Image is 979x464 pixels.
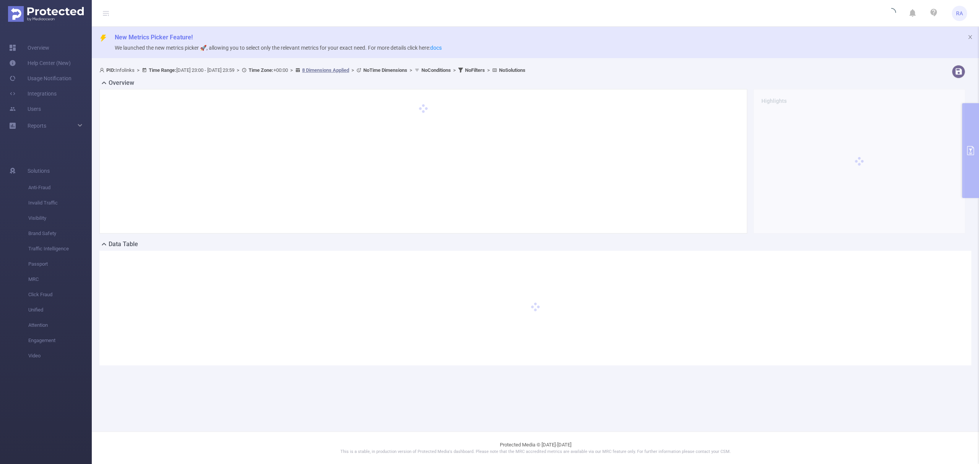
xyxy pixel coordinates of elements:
[28,348,92,363] span: Video
[28,195,92,211] span: Invalid Traffic
[28,180,92,195] span: Anti-Fraud
[28,287,92,302] span: Click Fraud
[106,67,115,73] b: PID:
[135,67,142,73] span: >
[9,55,71,71] a: Help Center (New)
[8,6,84,22] img: Protected Media
[9,86,57,101] a: Integrations
[115,45,442,51] span: We launched the new metrics picker 🚀, allowing you to select only the relevant metrics for your e...
[28,226,92,241] span: Brand Safety
[28,123,46,129] span: Reports
[109,240,138,249] h2: Data Table
[9,40,49,55] a: Overview
[288,67,295,73] span: >
[115,34,193,41] span: New Metrics Picker Feature!
[302,67,349,73] u: 8 Dimensions Applied
[968,34,973,40] i: icon: close
[968,33,973,41] button: icon: close
[28,211,92,226] span: Visibility
[28,163,50,178] span: Solutions
[956,6,963,21] span: RA
[149,67,176,73] b: Time Range:
[28,272,92,287] span: MRC
[407,67,415,73] span: >
[451,67,458,73] span: >
[28,302,92,318] span: Unified
[99,68,106,73] i: icon: user
[111,449,960,455] p: This is a stable, in production version of Protected Media's dashboard. Please note that the MRC ...
[92,432,979,464] footer: Protected Media © [DATE]-[DATE]
[109,78,134,88] h2: Overview
[499,67,525,73] b: No Solutions
[234,67,242,73] span: >
[28,256,92,272] span: Passport
[887,8,896,19] i: icon: loading
[28,318,92,333] span: Attention
[28,241,92,256] span: Traffic Intelligence
[99,67,525,73] span: Infolinks [DATE] 23:00 - [DATE] 23:59 +00:00
[465,67,485,73] b: No Filters
[99,34,107,42] i: icon: thunderbolt
[485,67,492,73] span: >
[9,71,72,86] a: Usage Notification
[9,101,41,117] a: Users
[28,333,92,348] span: Engagement
[28,118,46,133] a: Reports
[363,67,407,73] b: No Time Dimensions
[349,67,356,73] span: >
[430,45,442,51] a: docs
[249,67,273,73] b: Time Zone:
[421,67,451,73] b: No Conditions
